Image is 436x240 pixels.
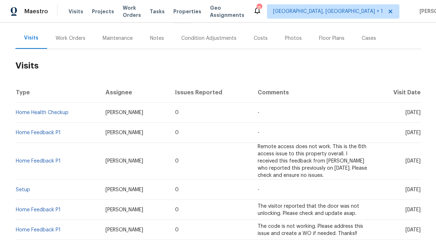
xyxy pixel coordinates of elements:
span: Maestro [24,8,48,15]
span: [GEOGRAPHIC_DATA], [GEOGRAPHIC_DATA] + 1 [273,8,383,15]
span: 0 [175,207,179,212]
span: [DATE] [405,187,421,192]
a: Home Feedback P1 [16,207,61,212]
div: Photos [285,35,302,42]
span: The visitor reported that the door was not unlocking. Please check and update asap. [258,204,359,216]
span: [DATE] [405,110,421,115]
span: [PERSON_NAME] [106,227,143,232]
span: - [258,110,259,115]
span: Tasks [150,9,165,14]
a: Home Health Checkup [16,110,69,115]
span: Remote access does not work. This is the 8th access issue to this property overall. I received th... [258,144,367,178]
span: [PERSON_NAME] [106,110,143,115]
span: 0 [175,159,179,164]
div: Cases [362,35,376,42]
div: Notes [150,35,164,42]
th: Visit Date [374,83,421,103]
span: [DATE] [405,130,421,135]
span: 0 [175,110,179,115]
span: - [258,187,259,192]
th: Type [15,83,100,103]
span: [PERSON_NAME] [106,130,143,135]
a: Home Feedback P1 [16,159,61,164]
span: Work Orders [123,4,141,19]
th: Comments [252,83,374,103]
span: - [258,130,259,135]
div: Work Orders [56,35,85,42]
th: Assignee [100,83,169,103]
a: Home Feedback P1 [16,227,61,232]
div: Floor Plans [319,35,344,42]
span: [DATE] [405,207,421,212]
div: Maintenance [103,35,133,42]
span: Geo Assignments [210,4,244,19]
span: 0 [175,130,179,135]
span: [DATE] [405,159,421,164]
span: 0 [175,227,179,232]
span: [PERSON_NAME] [106,159,143,164]
div: Condition Adjustments [181,35,236,42]
a: Home Feedback P1 [16,130,61,135]
span: [DATE] [405,227,421,232]
span: [PERSON_NAME] [106,187,143,192]
div: Visits [24,34,38,42]
a: Setup [16,187,30,192]
th: Issues Reported [169,83,252,103]
span: Projects [92,8,114,15]
span: Visits [69,8,83,15]
span: Properties [173,8,201,15]
span: The code is not working. Please address this issue and create a WO if needed. Thanks!! [258,224,363,236]
div: Costs [254,35,268,42]
h2: Visits [15,49,421,83]
div: 15 [257,4,262,11]
span: [PERSON_NAME] [106,207,143,212]
span: 0 [175,187,179,192]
